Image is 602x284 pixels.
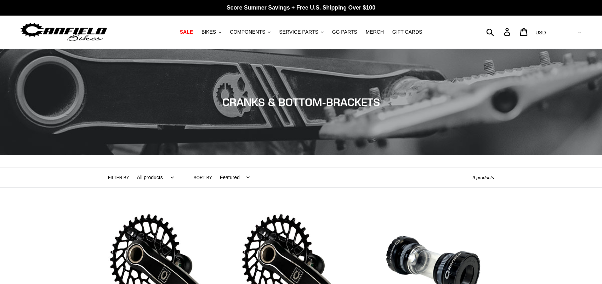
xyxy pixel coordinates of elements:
a: SALE [176,27,197,37]
span: SERVICE PARTS [279,29,318,35]
span: MERCH [366,29,384,35]
a: GIFT CARDS [389,27,426,37]
label: Sort by [194,175,212,181]
span: BIKES [201,29,216,35]
span: 9 products [472,175,494,180]
img: Canfield Bikes [19,21,108,43]
span: COMPONENTS [230,29,265,35]
input: Search [490,24,508,40]
button: COMPONENTS [226,27,274,37]
span: CRANKS & BOTTOM-BRACKETS [222,96,380,108]
span: SALE [180,29,193,35]
span: GG PARTS [332,29,357,35]
span: GIFT CARDS [392,29,422,35]
a: GG PARTS [329,27,361,37]
button: BIKES [198,27,225,37]
a: MERCH [362,27,387,37]
label: Filter by [108,175,129,181]
button: SERVICE PARTS [276,27,327,37]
